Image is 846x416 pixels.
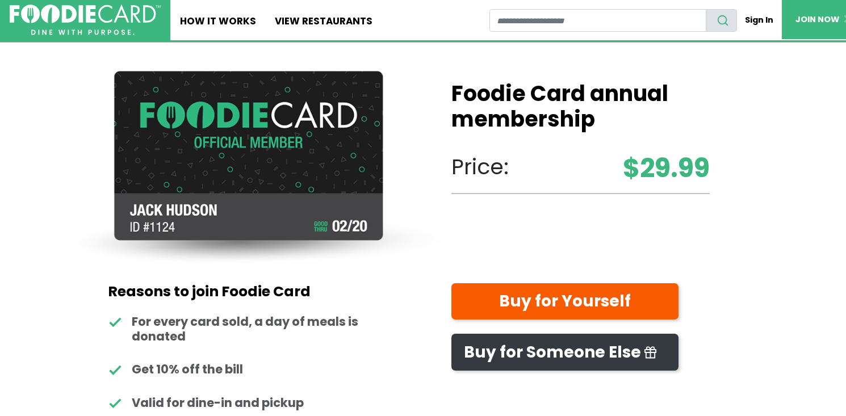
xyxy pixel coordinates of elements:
[706,9,736,32] button: search
[108,362,375,376] li: Get 10% off the bill
[623,149,710,188] strong: $29.99
[108,396,375,410] li: Valid for dine-in and pickup
[451,81,709,132] h1: Foodie Card annual membership
[737,9,782,31] a: Sign In
[451,283,679,320] a: Buy for Yourself
[451,334,679,370] a: Buy for Someone Else
[108,283,375,300] h2: Reasons to join Foodie Card
[10,5,161,35] img: FoodieCard; Eat, Drink, Save, Donate
[489,9,707,32] input: restaurant search
[451,151,709,183] p: Price:
[108,314,375,343] li: For every card sold, a day of meals is donated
